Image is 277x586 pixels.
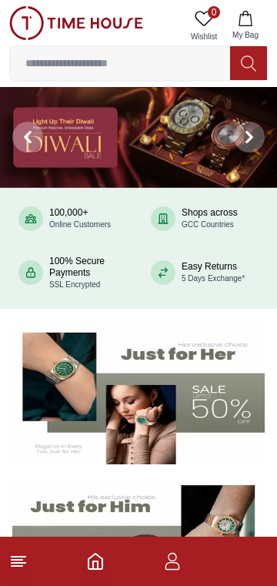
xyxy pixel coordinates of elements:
span: Wishlist [185,31,223,42]
div: Easy Returns [182,261,245,284]
span: SSL Encrypted [49,280,100,289]
a: 0Wishlist [185,6,223,45]
img: Women's Watches Banner [12,324,265,464]
a: Home [86,552,105,571]
button: My Bag [223,6,268,45]
span: 0 [208,6,220,18]
span: 5 Days Exchange* [182,274,245,283]
div: 100,000+ [49,207,111,230]
img: ... [9,6,143,40]
span: Online Customers [49,220,111,229]
span: GCC Countries [182,220,234,229]
div: 100% Secure Payments [49,256,126,290]
span: My Bag [226,29,265,41]
div: Shops across [182,207,238,230]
